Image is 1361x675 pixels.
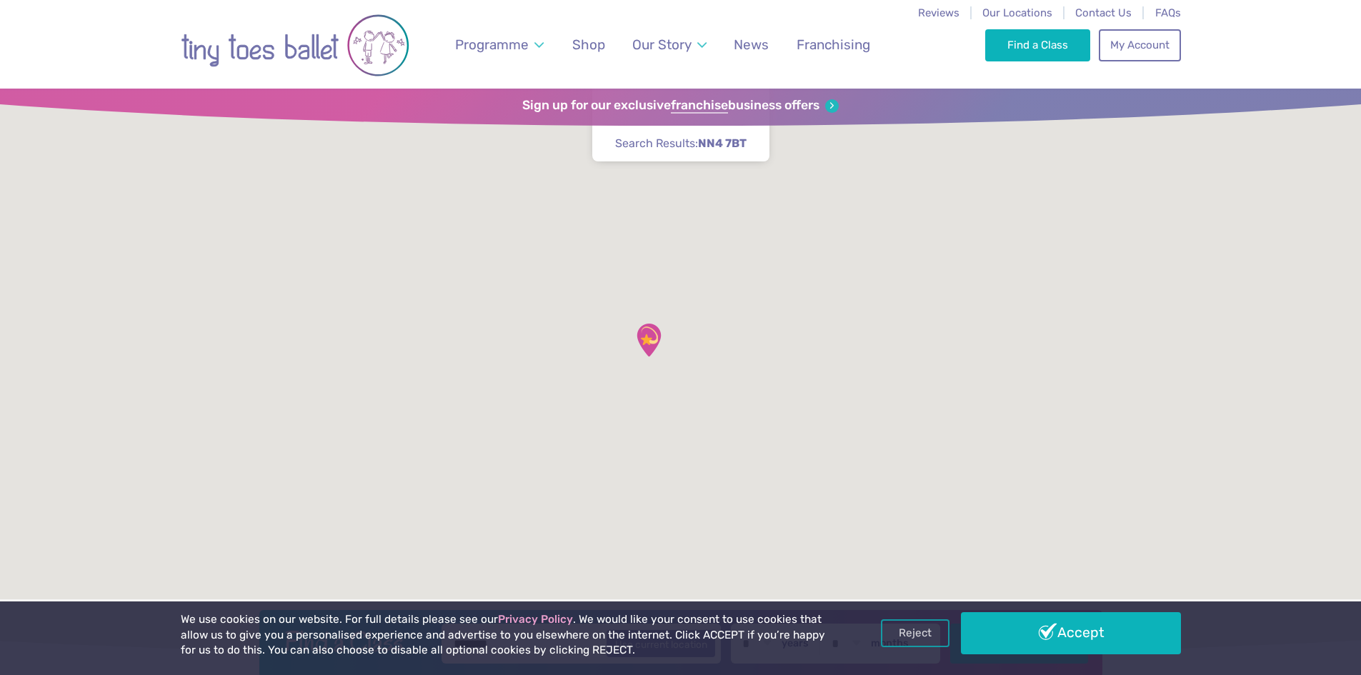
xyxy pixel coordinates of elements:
[181,9,409,81] img: tiny toes ballet
[1099,29,1180,61] a: My Account
[181,612,831,659] p: We use cookies on our website. For full details please see our . We would like your consent to us...
[797,36,870,53] span: Franchising
[448,28,550,61] a: Programme
[498,613,573,626] a: Privacy Policy
[881,619,949,646] a: Reject
[572,36,605,53] span: Shop
[918,6,959,19] a: Reviews
[985,29,1090,61] a: Find a Class
[789,28,877,61] a: Franchising
[565,28,612,61] a: Shop
[734,36,769,53] span: News
[522,98,839,114] a: Sign up for our exclusivefranchisebusiness offers
[982,6,1052,19] a: Our Locations
[961,612,1181,654] a: Accept
[698,136,747,150] strong: NN4 7BT
[1075,6,1132,19] a: Contact Us
[671,98,728,114] strong: franchise
[631,322,667,358] div: The Elgar centre
[632,36,692,53] span: Our Story
[455,36,529,53] span: Programme
[625,28,713,61] a: Our Story
[727,28,776,61] a: News
[1155,6,1181,19] a: FAQs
